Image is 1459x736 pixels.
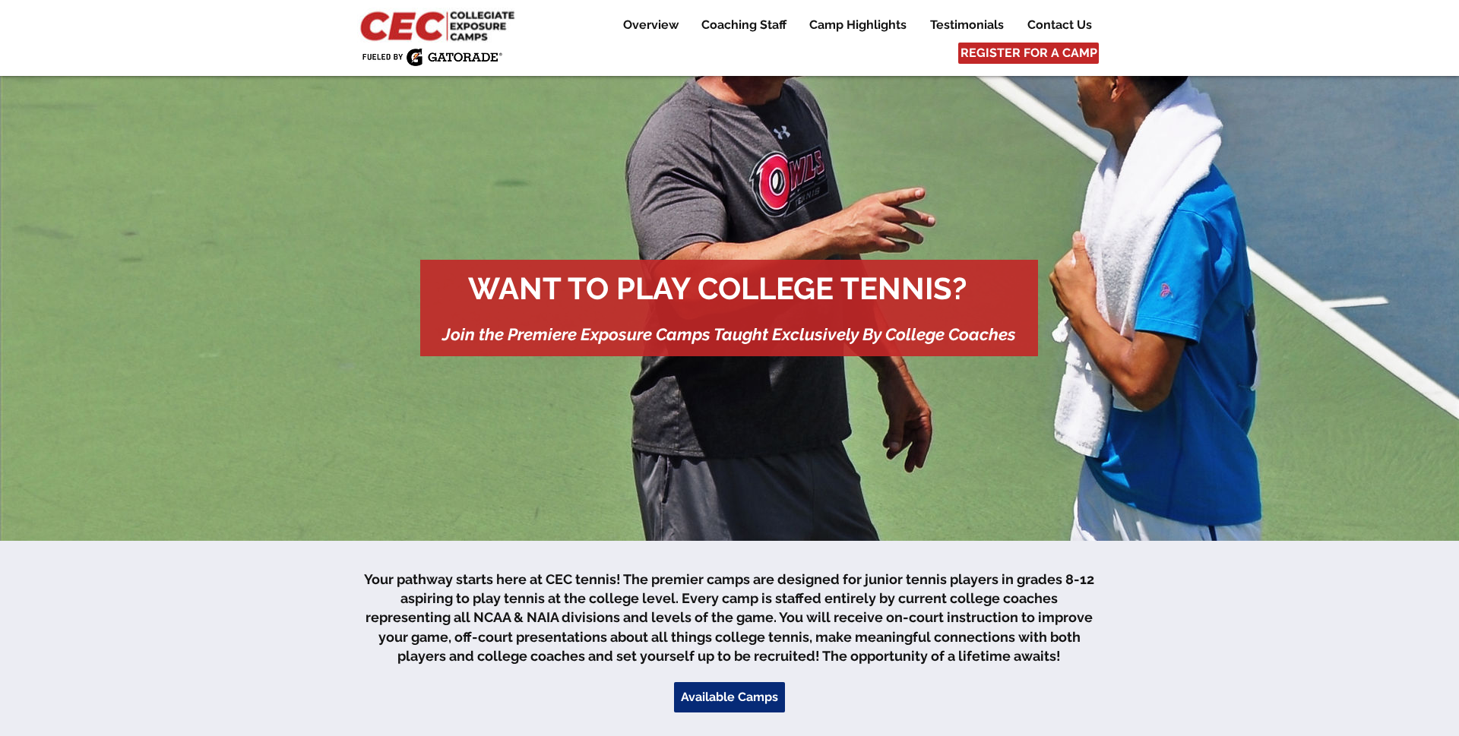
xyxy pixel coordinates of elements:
[1016,16,1103,34] a: Contact Us
[958,43,1099,64] a: REGISTER FOR A CAMP
[357,8,521,43] img: CEC Logo Primary_edited.jpg
[919,16,1015,34] a: Testimonials
[923,16,1011,34] p: Testimonials
[364,571,1094,664] span: Your pathway starts here at CEC tennis! The premier camps are designed for junior tennis players ...
[961,45,1097,62] span: REGISTER FOR A CAMP
[694,16,794,34] p: Coaching Staff
[690,16,797,34] a: Coaching Staff
[442,324,1016,344] span: Join the Premiere Exposure Camps Taught Exclusively By College Coaches
[616,16,686,34] p: Overview
[612,16,689,34] a: Overview
[681,689,778,706] span: Available Camps
[468,270,967,306] span: WANT TO PLAY COLLEGE TENNIS?
[674,682,785,712] a: Available Camps
[362,48,502,66] img: Fueled by Gatorade.png
[798,16,918,34] a: Camp Highlights
[802,16,914,34] p: Camp Highlights
[600,16,1103,34] nav: Site
[1020,16,1100,34] p: Contact Us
